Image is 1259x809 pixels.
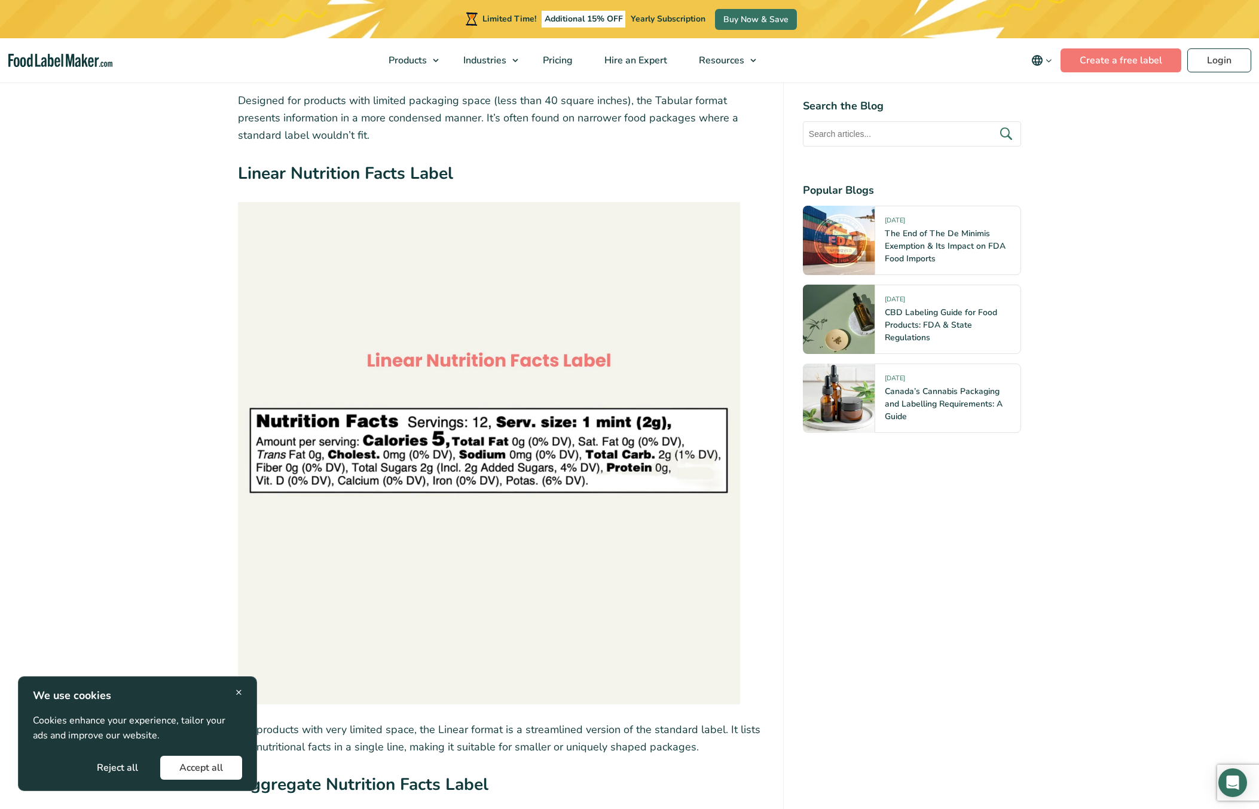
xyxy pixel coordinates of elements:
span: Resources [695,54,745,67]
a: Buy Now & Save [715,9,797,30]
a: Industries [448,38,524,83]
button: Reject all [78,756,157,780]
span: Products [385,54,428,67]
button: Accept all [160,756,242,780]
span: [DATE] [885,216,905,230]
p: For products with very limited space, the Linear format is a streamlined version of the standard ... [238,721,764,756]
img: Linear Nutrition Facts label with nutritional details listed in a single line. [238,202,740,704]
a: Create a free label [1061,48,1181,72]
p: Cookies enhance your experience, tailor your ads and improve our website. [33,713,242,744]
h4: Search the Blog [803,98,1021,114]
a: Hire an Expert [589,38,680,83]
a: CBD Labeling Guide for Food Products: FDA & State Regulations [885,307,997,343]
span: [DATE] [885,374,905,387]
a: Pricing [527,38,586,83]
a: Products [373,38,445,83]
div: Open Intercom Messenger [1218,768,1247,797]
a: Resources [683,38,762,83]
a: Canada’s Cannabis Packaging and Labelling Requirements: A Guide [885,386,1003,422]
input: Search articles... [803,121,1021,146]
strong: Aggregate Nutrition Facts Label [238,773,488,796]
span: Additional 15% OFF [542,11,626,28]
strong: Linear Nutrition Facts Label [238,162,453,185]
h4: Popular Blogs [803,182,1021,199]
span: Industries [460,54,508,67]
span: Yearly Subscription [631,13,705,25]
a: The End of The De Minimis Exemption & Its Impact on FDA Food Imports [885,228,1006,264]
p: Designed for products with limited packaging space (less than 40 square inches), the Tabular form... [238,92,764,144]
strong: We use cookies [33,688,111,703]
span: [DATE] [885,295,905,309]
a: Login [1187,48,1251,72]
span: × [236,684,242,700]
span: Limited Time! [482,13,536,25]
span: Hire an Expert [601,54,668,67]
span: Pricing [539,54,574,67]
